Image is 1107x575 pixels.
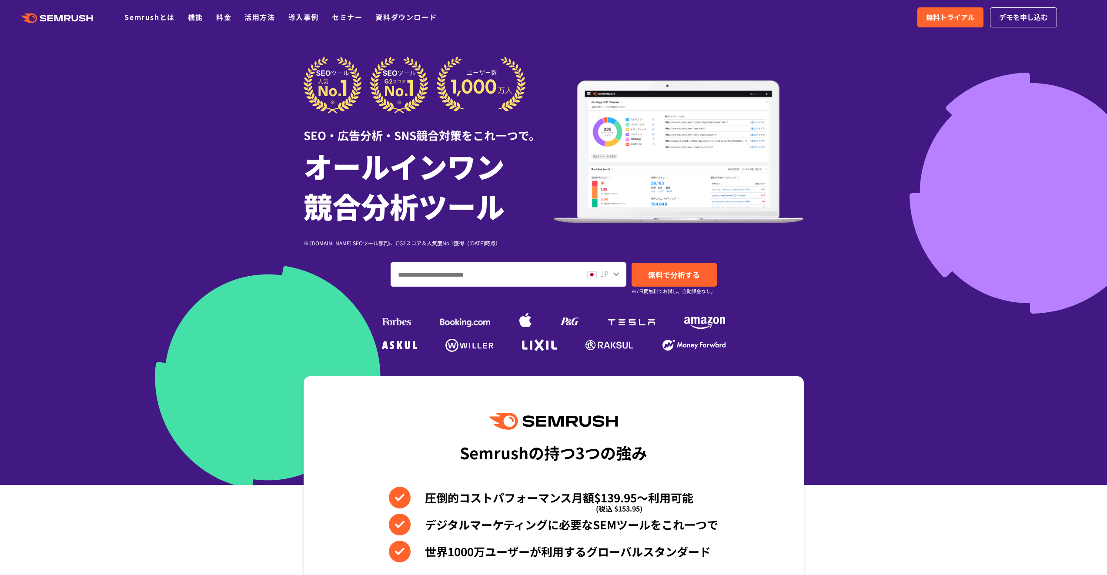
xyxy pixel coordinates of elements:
[304,114,554,144] div: SEO・広告分析・SNS競合対策をこれ一つで。
[288,12,319,22] a: 導入事例
[926,12,975,23] span: 無料トライアル
[990,7,1057,27] a: デモを申し込む
[600,268,609,279] span: JP
[216,12,231,22] a: 料金
[389,514,718,535] li: デジタルマーケティングに必要なSEMツールをこれ一つで
[389,487,718,508] li: 圧倒的コストパフォーマンス月額$139.95〜利用可能
[304,146,554,226] h1: オールインワン 競合分析ツール
[489,413,617,430] img: Semrush
[188,12,203,22] a: 機能
[332,12,362,22] a: セミナー
[391,263,579,286] input: ドメイン、キーワードまたはURLを入力してください
[375,12,437,22] a: 資料ダウンロード
[917,7,983,27] a: 無料トライアル
[304,239,554,247] div: ※ [DOMAIN_NAME] SEOツール部門にてG2スコア＆人気度No.1獲得（[DATE]時点）
[648,269,700,280] span: 無料で分析する
[999,12,1048,23] span: デモを申し込む
[389,541,718,562] li: 世界1000万ユーザーが利用するグローバルスタンダード
[244,12,275,22] a: 活用方法
[632,263,717,287] a: 無料で分析する
[460,436,647,468] div: Semrushの持つ3つの強み
[124,12,174,22] a: Semrushとは
[596,498,642,519] span: (税込 $153.95)
[632,287,716,295] small: ※7日間無料でお試し。自動課金なし。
